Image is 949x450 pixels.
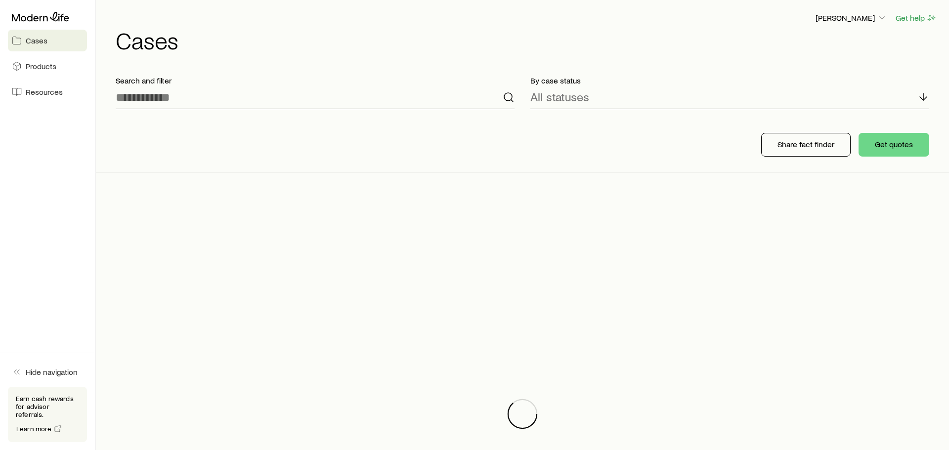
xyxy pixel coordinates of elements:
p: All statuses [530,90,589,104]
span: Products [26,61,56,71]
button: Hide navigation [8,361,87,383]
div: Earn cash rewards for advisor referrals.Learn more [8,387,87,442]
span: Resources [26,87,63,97]
button: Get quotes [859,133,929,157]
a: Cases [8,30,87,51]
h1: Cases [116,28,937,52]
button: Get help [895,12,937,24]
p: Earn cash rewards for advisor referrals. [16,395,79,418]
a: Resources [8,81,87,103]
button: Share fact finder [761,133,851,157]
p: [PERSON_NAME] [816,13,887,23]
p: By case status [530,76,929,85]
a: Products [8,55,87,77]
button: [PERSON_NAME] [815,12,887,24]
span: Hide navigation [26,367,78,377]
p: Search and filter [116,76,515,85]
span: Learn more [16,425,52,432]
p: Share fact finder [777,139,834,149]
span: Cases [26,36,47,45]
